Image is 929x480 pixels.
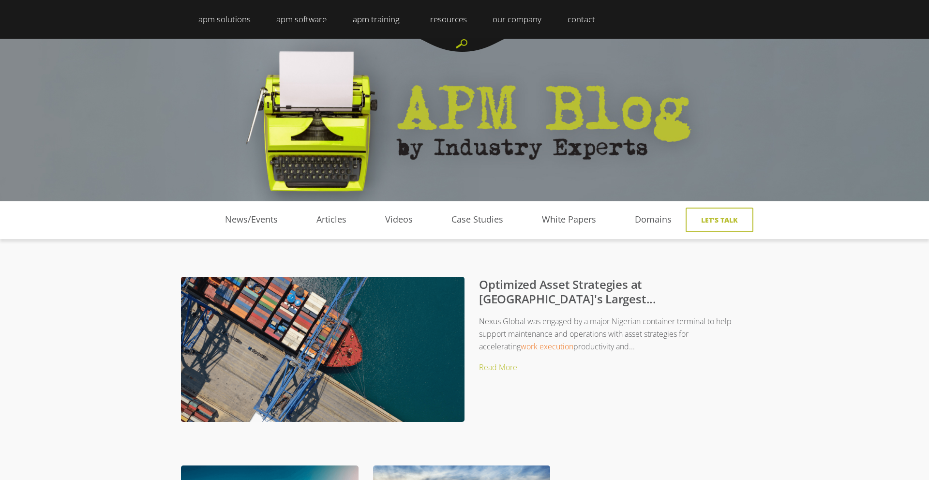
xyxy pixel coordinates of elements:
a: Domains [615,212,691,227]
a: Read More [479,362,517,373]
a: Optimized Asset Strategies at [GEOGRAPHIC_DATA]'s Largest... [479,276,656,307]
div: Navigation Menu [190,201,690,243]
img: Optimized Asset Strategies at West Africa's Largest Container Terminal [181,277,464,445]
a: News/Events [206,212,297,227]
a: Videos [366,212,432,227]
a: White Papers [523,212,615,227]
a: Articles [297,212,366,227]
a: Case Studies [432,212,523,227]
a: work execution [521,341,573,352]
p: Nexus Global was engaged by a major Nigerian container terminal to help support maintenance and o... [200,315,748,353]
a: Let's Talk [686,208,753,232]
